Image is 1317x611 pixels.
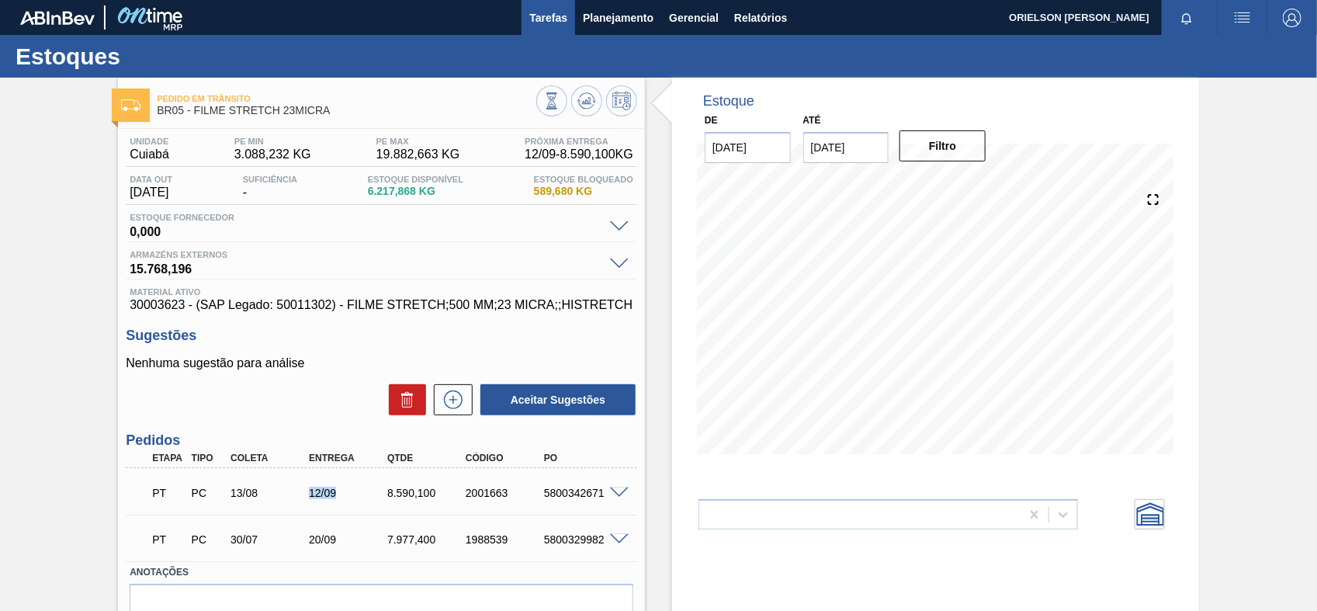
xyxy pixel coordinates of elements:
div: 30/07/2025 [227,533,314,546]
div: Nova sugestão [426,384,473,415]
div: Qtde [383,453,470,463]
div: Estoque [703,93,754,109]
span: 3.088,232 KG [234,148,311,161]
button: Visão Geral dos Estoques [536,85,567,116]
div: Pedido de Compra [188,487,227,499]
div: 5800329982 [540,533,627,546]
span: Estoque Disponível [368,175,463,184]
img: userActions [1233,9,1252,27]
div: Coleta [227,453,314,463]
span: Material ativo [130,287,633,297]
span: Estoque Bloqueado [534,175,633,184]
span: Relatórios [734,9,787,27]
div: Tipo [188,453,227,463]
div: Entrega [305,453,392,463]
h3: Sugestões [126,328,637,344]
label: Até [803,115,821,126]
button: Notificações [1162,7,1211,29]
p: PT [152,487,184,499]
div: Código [462,453,549,463]
div: Pedido em Trânsito [148,522,188,557]
div: Aceitar Sugestões [473,383,637,417]
span: Planejamento [583,9,653,27]
div: 1988539 [462,533,549,546]
div: 5800342671 [540,487,627,499]
label: Anotações [130,561,633,584]
span: 30003623 - (SAP Legado: 50011302) - FILME STRETCH;500 MM;23 MICRA;;HISTRETCH [130,298,633,312]
span: 19.882,663 KG [376,148,460,161]
div: Pedido em Trânsito [148,476,188,510]
span: 12/09 - 8.590,100 KG [525,148,633,161]
span: PE MAX [376,137,460,146]
label: De [705,115,718,126]
span: Próxima Entrega [525,137,633,146]
span: [DATE] [130,186,172,200]
span: 6.217,868 KG [368,186,463,197]
h1: Estoques [16,47,291,65]
div: 8.590,100 [383,487,470,499]
span: Suficiência [243,175,297,184]
div: Etapa [148,453,188,463]
div: 20/09/2025 [305,533,392,546]
span: Data out [130,175,172,184]
button: Filtro [899,130,986,161]
div: Pedido de Compra [188,533,227,546]
div: Excluir Sugestões [381,384,426,415]
span: Estoque Fornecedor [130,213,602,222]
span: Pedido em Trânsito [157,94,536,103]
div: PO [540,453,627,463]
img: Logout [1283,9,1301,27]
div: 13/08/2025 [227,487,314,499]
span: Unidade [130,137,169,146]
p: Nenhuma sugestão para análise [126,356,637,370]
span: PE MIN [234,137,311,146]
span: Armazéns externos [130,250,602,259]
div: - [239,175,301,200]
span: Gerencial [669,9,719,27]
span: 0,000 [130,222,602,238]
img: TNhmsLtSVTkK8tSr43FrP2fwEKptu5GPRR3wAAAABJRU5ErkJggg== [20,11,95,25]
p: PT [152,533,184,546]
span: BR05 - FILME STRETCH 23MICRA [157,105,536,116]
span: Tarefas [529,9,567,27]
span: Cuiabá [130,148,169,161]
span: 589,680 KG [534,186,633,197]
div: 7.977,400 [383,533,470,546]
input: dd/mm/yyyy [803,132,889,163]
div: 12/09/2025 [305,487,392,499]
input: dd/mm/yyyy [705,132,791,163]
button: Programar Estoque [606,85,637,116]
h3: Pedidos [126,432,637,449]
div: 2001663 [462,487,549,499]
button: Aceitar Sugestões [480,384,636,415]
span: 15.768,196 [130,259,602,275]
img: Ícone [121,99,140,111]
button: Atualizar Gráfico [571,85,602,116]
